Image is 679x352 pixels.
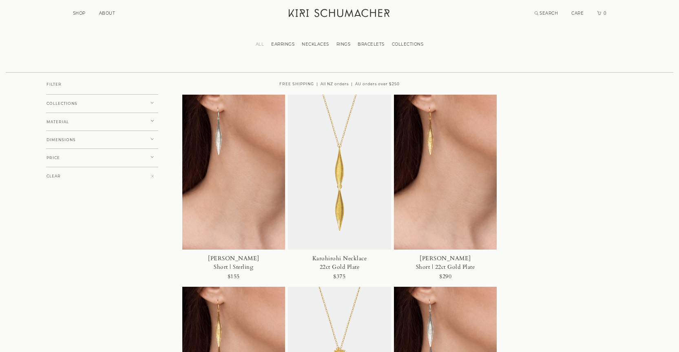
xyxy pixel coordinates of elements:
a: ABOUT [99,11,115,16]
a: Cart [597,11,607,16]
a: RINGS [333,42,354,47]
span: MATERIAL [46,120,69,124]
a: EARRINGS [268,42,298,47]
a: CARE [571,11,584,16]
span: FILTER [46,82,62,86]
button: PRICE [46,148,158,167]
a: Kiri Schumacher Home [284,4,396,24]
button: MATERIAL [46,113,158,131]
div: [PERSON_NAME] Short | Sterling [201,254,267,271]
a: ALL [252,42,268,47]
img: Karohirohi Necklace 22ct Gold Plate [288,95,391,250]
span: DIMENSIONS [46,138,76,142]
a: COLLECTIONS [388,42,427,47]
div: $155 [228,271,240,282]
button: DIMENSIONS [46,131,158,149]
span: CLEAR [46,174,61,178]
a: NECKLACES [298,42,333,47]
div: [PERSON_NAME] Short | 22ct Gold Plate [412,254,478,271]
a: SHOP [73,11,86,16]
button: CLEAR [46,167,158,186]
div: $290 [439,271,451,282]
a: [PERSON_NAME]Short | 22ct Gold Plate$290 [394,95,497,287]
div: Karohirohi Necklace 22ct Gold Plate [307,254,373,271]
span: 0 [603,11,607,16]
div: FREE SHIPPING | All NZ orders | AU orders over $250 [182,72,497,95]
span: COLLECTIONS [46,102,77,106]
a: [PERSON_NAME]Short | Sterling$155 [182,95,285,287]
a: BRACELETS [354,42,388,47]
div: $375 [333,271,345,282]
span: PRICE [46,156,60,160]
a: Search [535,11,558,16]
a: Karohirohi Necklace22ct Gold Plate$375 [288,95,391,287]
button: COLLECTIONS [46,94,158,113]
span: SEARCH [540,11,558,16]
